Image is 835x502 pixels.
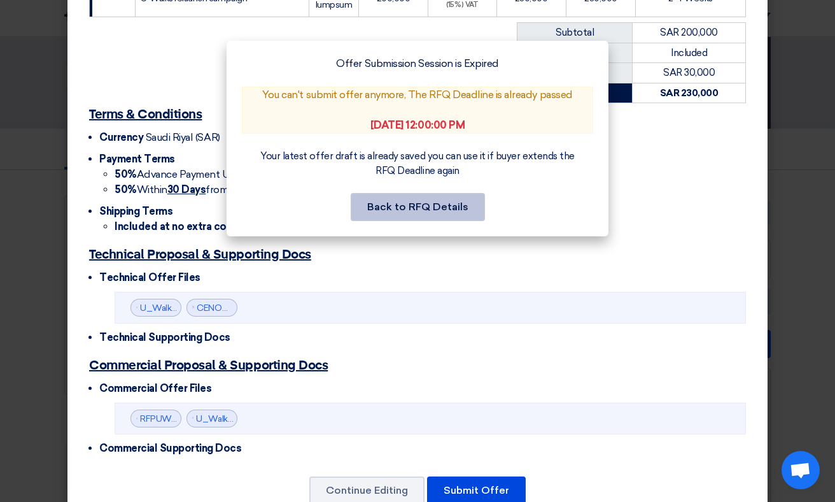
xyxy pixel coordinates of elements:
[242,56,593,71] div: Offer Submission Session is Expired
[351,193,485,221] button: Back to RFQ Details
[782,451,820,489] div: Open chat
[370,119,465,131] b: [DATE] 12:00:00 PM
[242,87,593,134] div: You can't submit offer anymore, The RFQ Deadline is already passed
[242,144,593,183] div: Your latest offer draft is already saved you can use it if buyer extends the RFQ Deadline again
